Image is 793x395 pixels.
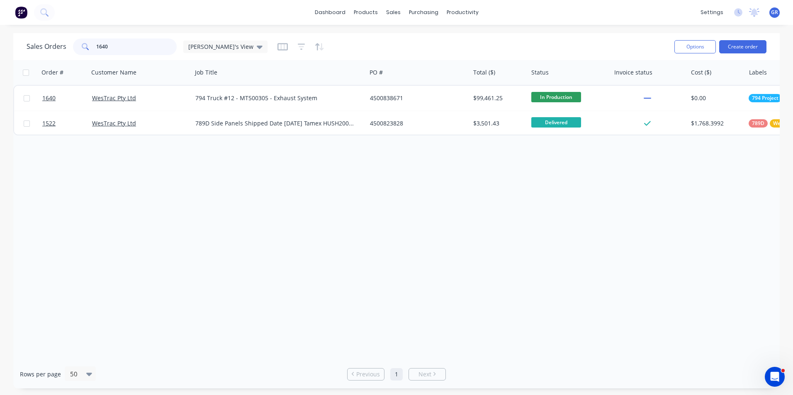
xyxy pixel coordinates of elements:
div: products [350,6,382,19]
img: Factory [15,6,27,19]
div: Total ($) [473,68,495,77]
iframe: Intercom live chat [765,367,785,387]
div: Labels [749,68,767,77]
span: Rows per page [20,370,61,378]
div: settings [696,6,727,19]
span: 1522 [42,119,56,128]
div: productivity [443,6,483,19]
div: Order # [41,68,63,77]
span: 794 Project [752,94,778,102]
span: Next [418,370,431,378]
div: 4500838671 [370,94,462,102]
a: Previous page [348,370,384,378]
span: Delivered [531,117,581,128]
span: GR [771,9,778,16]
div: PO # [370,68,383,77]
a: WesTrac Pty Ltd [92,119,136,127]
div: Customer Name [91,68,136,77]
span: 789D [752,119,764,128]
a: Next page [409,370,445,378]
div: 789D Side Panels Shipped Date [DATE] Tamex HUSH200052 [195,119,355,128]
div: $3,501.43 [473,119,522,128]
div: Cost ($) [691,68,711,77]
h1: Sales Orders [27,43,66,51]
button: Options [674,40,716,53]
a: WesTrac Pty Ltd [92,94,136,102]
a: 1522 [42,111,92,136]
div: purchasing [405,6,443,19]
span: In Production [531,92,581,102]
a: 1640 [42,86,92,111]
div: $0.00 [691,94,740,102]
div: Job Title [195,68,217,77]
span: 1640 [42,94,56,102]
ul: Pagination [344,368,449,381]
div: 4500823828 [370,119,462,128]
span: Previous [356,370,380,378]
input: Search... [96,39,177,55]
div: $1,768.3992 [691,119,740,128]
a: Page 1 is your current page [390,368,403,381]
div: Invoice status [614,68,652,77]
div: Status [531,68,549,77]
div: 794 Truck #12 - MT500305 - Exhaust System [195,94,355,102]
a: dashboard [311,6,350,19]
span: [PERSON_NAME]'s View [188,42,253,51]
div: $99,461.25 [473,94,522,102]
button: Create order [719,40,766,53]
div: sales [382,6,405,19]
